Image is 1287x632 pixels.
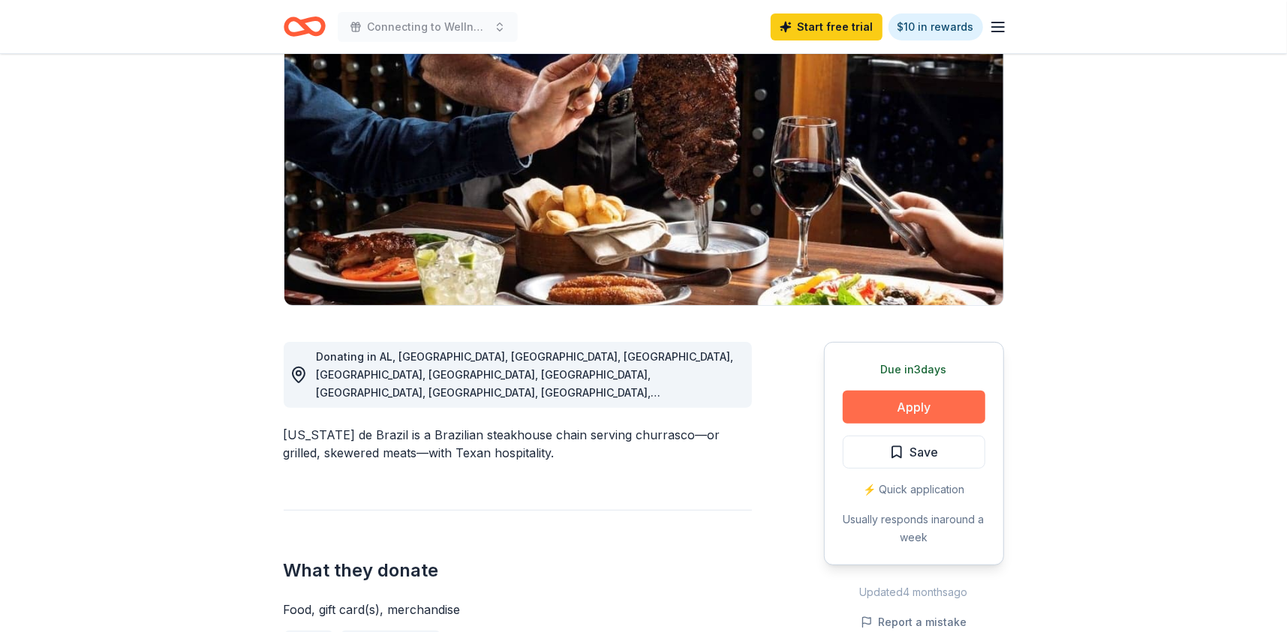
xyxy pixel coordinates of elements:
div: Due in 3 days [843,361,985,379]
a: $10 in rewards [889,13,983,40]
span: Connecting to Wellness : Journey of Care with [MEDICAL_DATA] Connects [368,18,488,36]
div: Food, gift card(s), merchandise [284,601,752,619]
div: [US_STATE] de Brazil is a Brazilian steakhouse chain serving churrasco—or grilled, skewered meats... [284,426,752,462]
span: Donating in AL, [GEOGRAPHIC_DATA], [GEOGRAPHIC_DATA], [GEOGRAPHIC_DATA], [GEOGRAPHIC_DATA], [GEOG... [317,350,734,489]
button: Report a mistake [861,613,967,631]
a: Start free trial [771,13,883,40]
span: Save [910,442,939,462]
button: Save [843,436,985,469]
div: Usually responds in around a week [843,511,985,547]
button: Apply [843,391,985,424]
div: ⚡️ Quick application [843,481,985,499]
a: Home [284,9,326,44]
img: Image for Texas de Brazil [284,19,1003,305]
h2: What they donate [284,559,752,583]
div: Updated 4 months ago [824,583,1004,601]
button: Connecting to Wellness : Journey of Care with [MEDICAL_DATA] Connects [338,12,518,42]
